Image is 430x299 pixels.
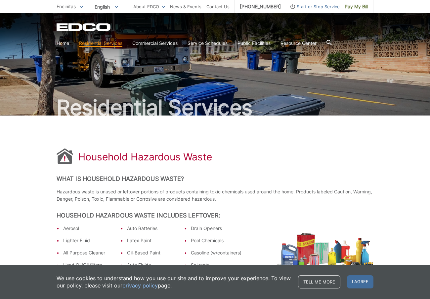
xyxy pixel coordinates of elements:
a: Service Schedules [188,40,228,47]
li: Lighter Fluid [63,237,114,244]
h2: Household Hazardous Waste Includes Leftover: [57,212,373,219]
li: Gasoline (w/containers) [191,249,241,256]
li: Drain Openers [191,225,241,232]
a: Commercial Services [132,40,178,47]
h2: Residential Services [57,97,373,118]
li: Auto Batteries [127,225,178,232]
li: Auto Fluids [127,261,178,269]
li: All Purpose Cleaner [63,249,114,256]
a: Public Facilities [237,40,271,47]
p: We use cookies to understand how you use our site and to improve your experience. To view our pol... [57,275,291,289]
h2: What is Household Hazardous Waste? [57,175,373,183]
a: Contact Us [206,3,230,10]
a: Tell me more [298,275,340,288]
li: Oil-Based Paint [127,249,178,256]
h1: Household Hazardous Waste [78,151,212,163]
span: English [90,1,123,12]
li: Aerosol [63,225,114,232]
a: About EDCO [133,3,165,10]
span: Pay My Bill [345,3,368,10]
p: Hazardous waste is unused or leftover portions of products containing toxic chemicals used around... [57,188,373,203]
a: privacy policy [122,282,158,289]
li: Pool Chemicals [191,237,241,244]
a: Resource Center [280,40,317,47]
li: Latex Paint [127,237,178,244]
img: hazardous-waste.png [276,233,373,275]
span: Encinitas [57,4,76,9]
a: Home [57,40,69,47]
a: Residential Services [79,40,122,47]
li: Solvents [191,261,241,269]
a: News & Events [170,3,201,10]
li: Used Oil/Oil filters [63,261,114,269]
a: EDCD logo. Return to the homepage. [57,23,111,31]
span: I agree [347,275,373,288]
